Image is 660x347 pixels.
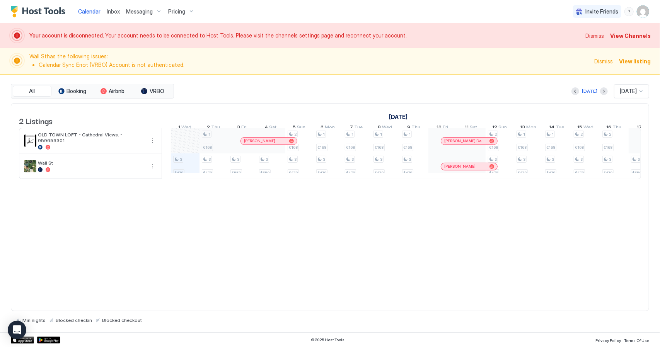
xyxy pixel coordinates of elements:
span: €168 [604,145,612,150]
span: 2 [495,132,497,137]
a: Calendar [78,7,101,15]
div: menu [148,136,157,145]
span: 3 [266,157,268,162]
a: Google Play Store [37,337,60,344]
span: Blocked checkin [56,317,92,323]
span: Your account is disconnected. [29,32,105,39]
div: Open Intercom Messenger [8,321,26,339]
a: October 5, 2025 [291,122,308,134]
span: 13 [520,124,525,132]
span: 3 [237,124,240,132]
a: October 4, 2025 [263,122,279,134]
span: 3 [638,157,640,162]
a: October 8, 2025 [376,122,394,134]
span: $478 [289,170,298,175]
a: October 9, 2025 [405,122,422,134]
span: Pricing [168,8,185,15]
span: 3 [180,157,182,162]
li: Calendar Sync Error: (VRBO) Account is not authenticated. [39,61,590,68]
span: Terms Of Use [624,338,649,343]
span: 3 [580,157,583,162]
span: $559 [232,170,241,175]
span: Min nights [22,317,46,323]
button: More options [148,136,157,145]
span: 7 [350,124,353,132]
a: Terms Of Use [624,336,649,344]
a: October 6, 2025 [319,122,337,134]
a: October 15, 2025 [575,122,595,134]
span: Thu [411,124,420,132]
button: VRBO [133,86,172,97]
a: October 1, 2025 [387,111,409,122]
span: Airbnb [109,88,125,95]
span: 1 [178,124,180,132]
span: VRBO [150,88,164,95]
span: €168 [546,145,555,150]
a: October 14, 2025 [547,122,566,134]
span: All [29,88,35,95]
span: 11 [465,124,469,132]
span: $478 [317,170,326,175]
span: © 2025 Host Tools [311,337,345,342]
a: App Store [11,337,34,344]
a: October 11, 2025 [463,122,479,134]
span: $559 [632,170,641,175]
span: Sun [297,124,306,132]
a: October 2, 2025 [205,122,222,134]
span: $478 [575,170,584,175]
span: [PERSON_NAME] [444,164,476,169]
a: October 17, 2025 [635,122,650,134]
span: Mon [526,124,536,132]
span: $478 [346,170,355,175]
span: €168 [289,145,298,150]
span: 1 [323,132,325,137]
button: Booking [53,86,92,97]
span: Calendar [78,8,101,15]
span: Thu [613,124,622,132]
a: Privacy Policy [595,336,621,344]
span: 3 [495,157,497,162]
span: 3 [523,157,525,162]
span: $478 [604,170,612,175]
span: Invite Friends [585,8,618,15]
span: Mon [325,124,335,132]
span: €168 [346,145,355,150]
span: Sat [269,124,277,132]
span: Sat [470,124,477,132]
span: 16 [607,124,612,132]
span: Inbox [107,8,120,15]
span: $478 [546,170,555,175]
div: View Channels [610,32,651,40]
span: $478 [518,170,527,175]
button: Airbnb [93,86,132,97]
a: October 10, 2025 [435,122,450,134]
span: 1 [409,132,411,137]
span: 2 Listings [19,115,53,126]
span: 6 [321,124,324,132]
span: 14 [549,124,555,132]
span: Your account needs to be connected to Host Tools. Please visit the channels settings page and rec... [29,32,581,39]
span: 3 [552,157,554,162]
button: More options [148,162,157,171]
a: Host Tools Logo [11,6,69,17]
span: 3 [237,157,239,162]
span: Wed [382,124,392,132]
a: October 13, 2025 [518,122,538,134]
span: 3 [294,157,297,162]
span: 3 [609,157,611,162]
div: View listing [619,57,651,65]
div: tab-group [11,84,174,99]
span: Fri [242,124,247,132]
a: October 16, 2025 [605,122,624,134]
span: [DATE] [620,88,637,95]
span: 1 [552,132,554,137]
span: Privacy Policy [595,338,621,343]
span: $478 [489,170,498,175]
span: 3 [380,157,382,162]
span: 3 [323,157,325,162]
div: listing image [24,160,36,172]
button: Previous month [571,87,579,95]
span: Booking [67,88,87,95]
